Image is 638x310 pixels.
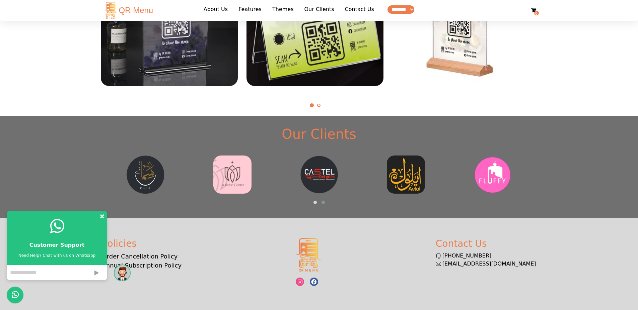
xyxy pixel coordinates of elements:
[292,238,325,272] img: logo
[236,5,264,15] a: Features
[270,5,296,15] a: Themes
[442,260,536,268] a: [EMAIL_ADDRESS][DOMAIN_NAME]
[98,126,540,142] h1: Our Clients
[102,2,119,19] img: logo
[442,252,492,260] a: [PHONE_NUMBER]
[102,253,178,260] a: Order Cancellation Policy
[119,4,153,16] span: QR Menu
[442,252,492,259] span: [PHONE_NUMBER]
[342,5,377,15] a: Contact Us
[13,252,100,259] div: Need Help? Chat with us on Whatsapp
[301,5,337,15] a: Our Clients
[102,262,182,269] a: Annual Subscription Policy
[534,11,539,15] strong: 0
[201,5,230,15] a: About Us
[436,238,536,249] h3: Contact Us
[102,238,182,249] h3: Policies
[29,242,85,248] strong: Customer Support
[102,0,153,20] a: QR Menu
